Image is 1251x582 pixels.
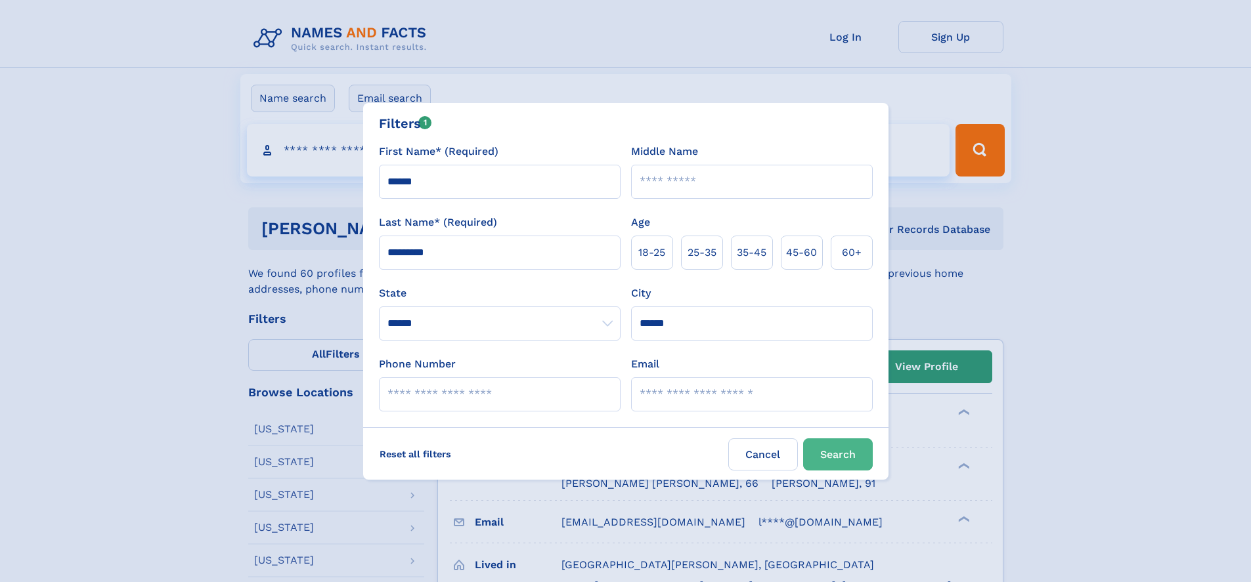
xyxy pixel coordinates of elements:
span: 45‑60 [786,245,817,260]
label: Middle Name [631,144,698,159]
label: First Name* (Required) [379,144,498,159]
label: Cancel [728,438,798,470]
label: Phone Number [379,356,456,372]
label: City [631,285,651,301]
div: Filters [379,114,432,133]
span: 25‑35 [688,245,716,260]
label: Email [631,356,659,372]
label: Age [631,215,650,230]
span: 18‑25 [638,245,665,260]
span: 35‑45 [737,245,766,260]
label: Last Name* (Required) [379,215,497,230]
label: Reset all filters [371,438,460,470]
span: 60+ [842,245,862,260]
button: Search [803,438,873,470]
label: State [379,285,621,301]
